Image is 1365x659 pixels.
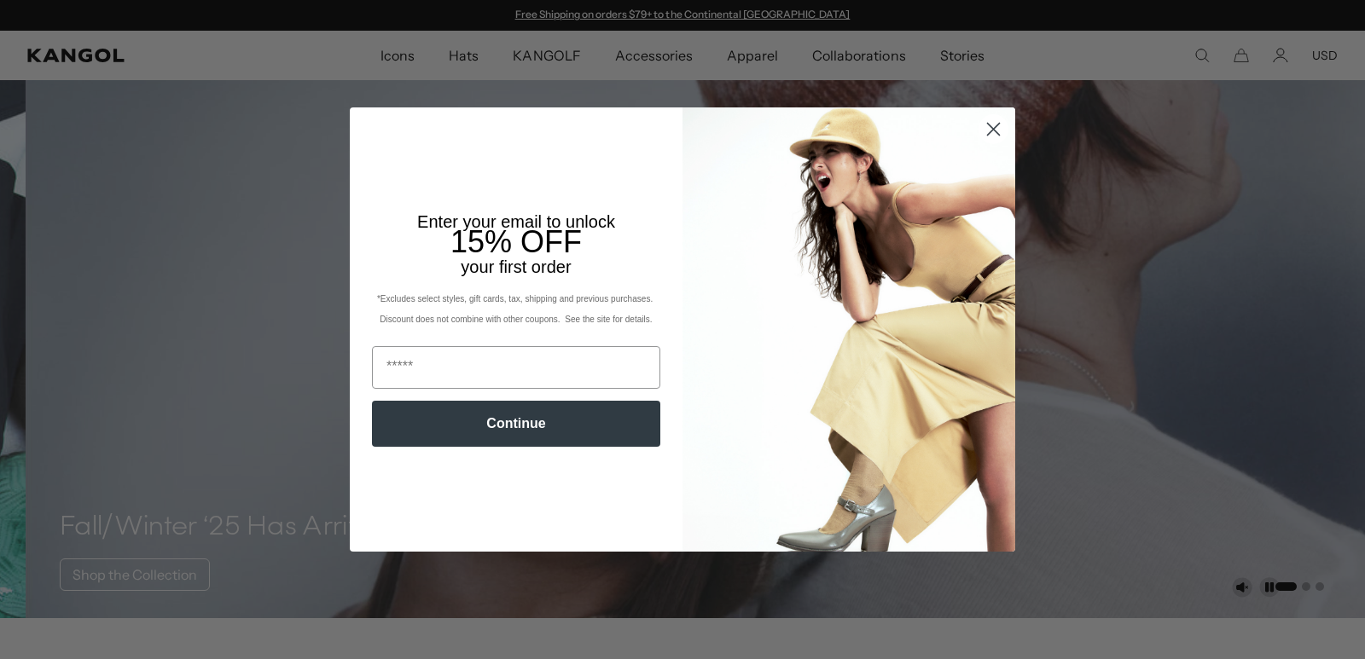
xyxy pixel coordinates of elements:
[450,224,582,259] span: 15% OFF
[377,294,655,324] span: *Excludes select styles, gift cards, tax, shipping and previous purchases. Discount does not comb...
[979,114,1008,144] button: Close dialog
[372,401,660,447] button: Continue
[682,107,1015,551] img: 93be19ad-e773-4382-80b9-c9d740c9197f.jpeg
[461,257,571,276] span: your first order
[372,346,660,389] input: Email
[417,212,615,231] span: Enter your email to unlock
